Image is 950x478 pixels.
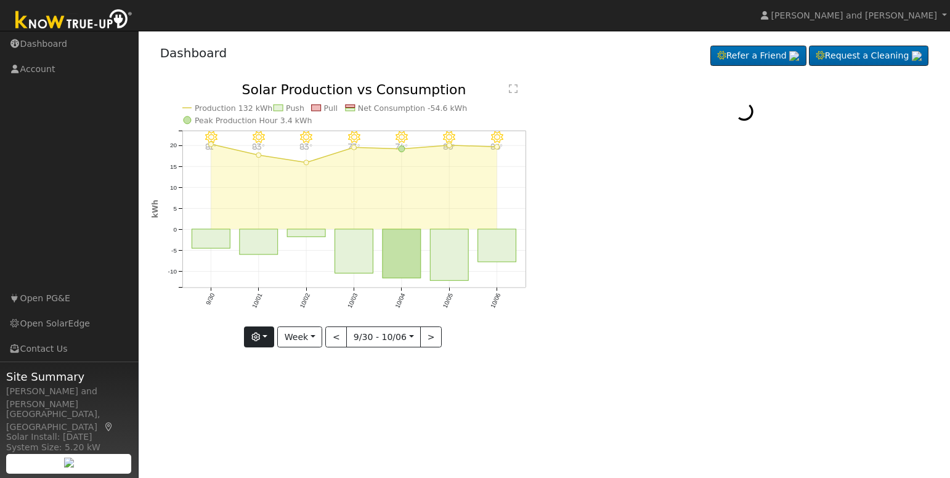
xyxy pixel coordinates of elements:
[394,292,407,309] text: 10/04
[248,144,269,150] p: 83°
[205,292,216,306] text: 9/30
[325,326,347,347] button: <
[173,226,177,233] text: 0
[478,229,516,262] rect: onclick=""
[346,292,359,309] text: 10/03
[200,144,221,150] p: 81°
[298,292,311,309] text: 10/02
[494,145,499,150] circle: onclick=""
[239,229,277,254] rect: onclick=""
[809,46,928,67] a: Request a Cleaning
[253,131,265,144] i: 10/01 - Clear
[439,144,460,150] p: 80°
[491,131,503,144] i: 10/06 - Clear
[6,408,132,434] div: [GEOGRAPHIC_DATA], [GEOGRAPHIC_DATA]
[912,51,922,61] img: retrieve
[277,326,322,347] button: Week
[771,10,937,20] span: [PERSON_NAME] and [PERSON_NAME]
[323,103,337,113] text: Pull
[396,131,408,144] i: 10/04 - Clear
[173,205,177,212] text: 5
[358,103,467,113] text: Net Consumption -54.6 kWh
[195,116,312,125] text: Peak Production Hour 3.4 kWh
[208,142,213,147] circle: onclick=""
[6,431,132,444] div: Solar Install: [DATE]
[430,229,468,280] rect: onclick=""
[420,326,442,347] button: >
[447,143,452,148] circle: onclick=""
[343,144,365,150] p: 73°
[391,144,412,150] p: 74°
[6,368,132,385] span: Site Summary
[789,51,799,61] img: retrieve
[346,326,421,347] button: 9/30 - 10/06
[9,7,139,34] img: Know True-Up
[195,103,272,113] text: Production 132 kWh
[383,229,421,278] rect: onclick=""
[489,292,502,309] text: 10/06
[171,247,177,254] text: -5
[287,229,325,237] rect: onclick=""
[242,82,466,97] text: Solar Production vs Consumption
[509,84,518,94] text: 
[295,144,317,150] p: 83°
[443,131,455,144] i: 10/05 - Clear
[351,145,356,150] circle: onclick=""
[64,458,74,468] img: retrieve
[168,268,177,275] text: -10
[169,142,177,149] text: 20
[104,422,115,432] a: Map
[6,385,132,411] div: [PERSON_NAME] and [PERSON_NAME]
[151,200,160,219] text: kWh
[441,292,454,309] text: 10/05
[256,153,261,158] circle: onclick=""
[486,144,508,150] p: 86°
[192,229,230,248] rect: onclick=""
[286,103,304,113] text: Push
[710,46,806,67] a: Refer a Friend
[6,441,132,454] div: System Size: 5.20 kW
[169,163,177,170] text: 15
[205,131,217,144] i: 9/30 - MostlyClear
[169,184,177,191] text: 10
[251,292,264,309] text: 10/01
[304,160,309,165] circle: onclick=""
[335,229,373,273] rect: onclick=""
[300,131,312,144] i: 10/02 - MostlyClear
[347,131,360,144] i: 10/03 - Clear
[399,146,405,152] circle: onclick=""
[160,46,227,60] a: Dashboard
